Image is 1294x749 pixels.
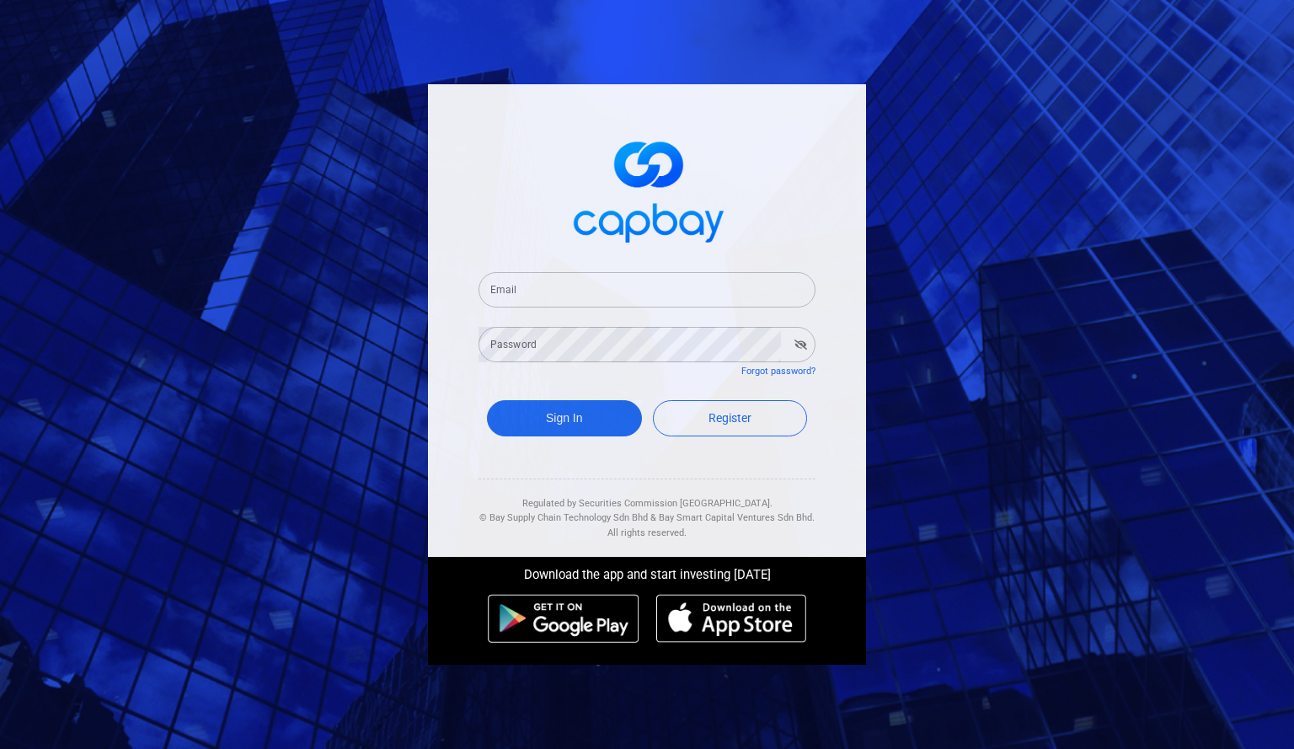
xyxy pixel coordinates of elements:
[487,400,642,436] button: Sign In
[708,411,751,425] span: Register
[479,479,815,541] div: Regulated by Securities Commission [GEOGRAPHIC_DATA]. & All rights reserved.
[563,126,731,252] img: logo
[479,512,648,523] span: © Bay Supply Chain Technology Sdn Bhd
[415,557,879,586] div: Download the app and start investing [DATE]
[656,594,806,643] img: ios
[488,594,639,643] img: android
[741,366,815,377] a: Forgot password?
[653,400,808,436] a: Register
[659,512,815,523] span: Bay Smart Capital Ventures Sdn Bhd.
